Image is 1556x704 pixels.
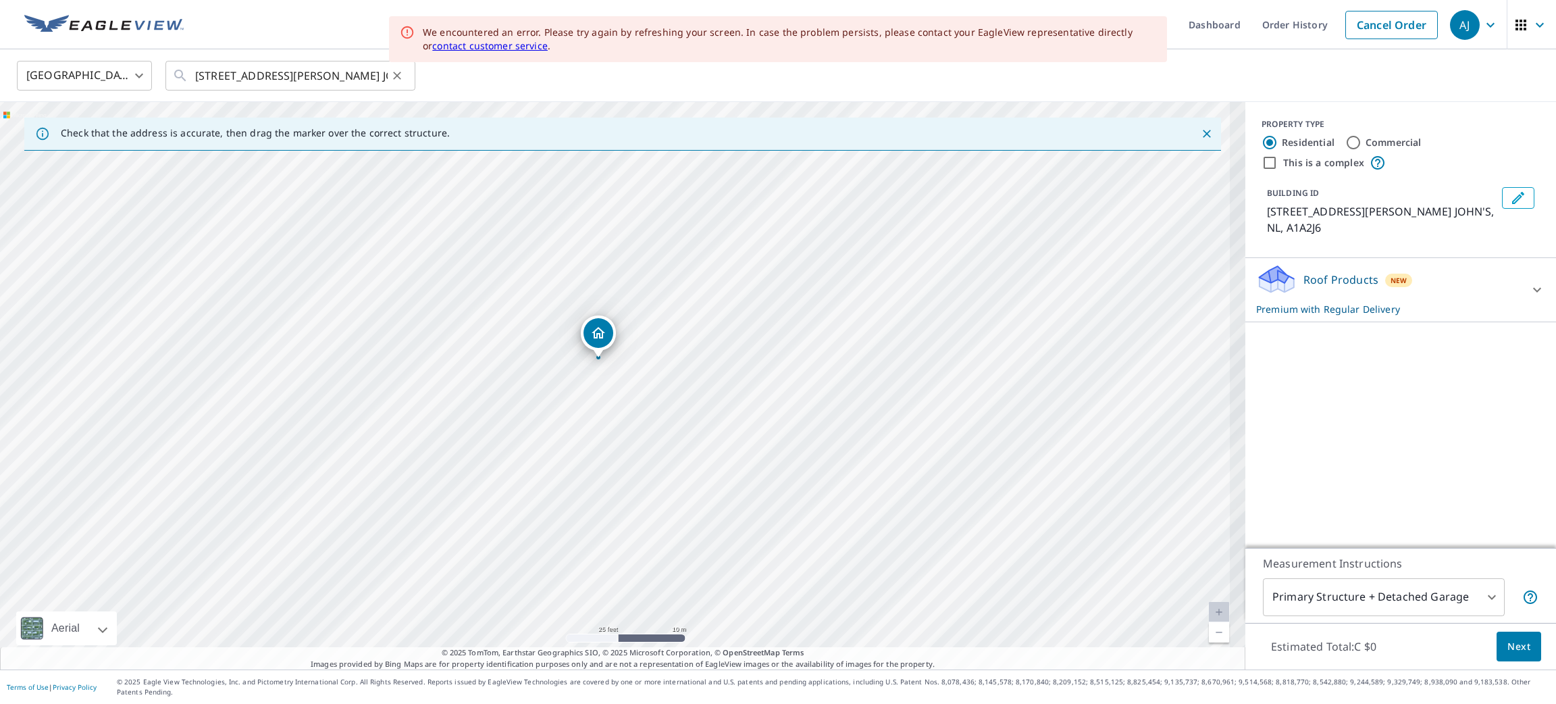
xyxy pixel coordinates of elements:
[1366,136,1422,149] label: Commercial
[1198,125,1216,143] button: Close
[17,57,152,95] div: [GEOGRAPHIC_DATA]
[1391,275,1407,286] span: New
[1267,187,1319,199] p: BUILDING ID
[53,682,97,692] a: Privacy Policy
[1282,136,1334,149] label: Residential
[1262,118,1540,130] div: PROPERTY TYPE
[1303,272,1378,288] p: Roof Products
[1267,203,1497,236] p: [STREET_ADDRESS][PERSON_NAME] JOHN'S, NL, A1A2J6
[1256,302,1521,316] p: Premium with Regular Delivery
[432,39,548,52] a: contact customer service
[1450,10,1480,40] div: AJ
[1345,11,1438,39] a: Cancel Order
[1502,187,1534,209] button: Edit building 1
[1507,638,1530,655] span: Next
[782,647,804,657] a: Terms
[1260,632,1387,661] p: Estimated Total: C $0
[442,647,804,659] span: © 2025 TomTom, Earthstar Geographics SIO, © 2025 Microsoft Corporation, ©
[1263,555,1538,572] p: Measurement Instructions
[723,647,779,657] a: OpenStreetMap
[1256,263,1545,316] div: Roof ProductsNewPremium with Regular Delivery
[1283,156,1364,170] label: This is a complex
[581,316,616,357] div: Dropped pin, building 1, Residential property, 10 WADLAND CRES ST. JOHN'S NL A1A2J6
[1209,602,1229,622] a: Current Level 20, Zoom In Disabled
[1263,578,1505,616] div: Primary Structure + Detached Garage
[47,611,84,645] div: Aerial
[24,15,184,35] img: EV Logo
[388,66,407,85] button: Clear
[1522,589,1538,605] span: Your report will include the primary structure and a detached garage if one exists.
[423,26,1156,53] div: We encountered an error. Please try again by refreshing your screen. In case the problem persists...
[1209,622,1229,643] a: Current Level 20, Zoom Out
[16,611,117,645] div: Aerial
[195,57,388,95] input: Search by address or latitude-longitude
[61,127,450,139] p: Check that the address is accurate, then drag the marker over the correct structure.
[7,682,49,692] a: Terms of Use
[1497,632,1541,662] button: Next
[117,677,1549,697] p: © 2025 Eagle View Technologies, Inc. and Pictometry International Corp. All Rights Reserved. Repo...
[7,683,97,691] p: |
